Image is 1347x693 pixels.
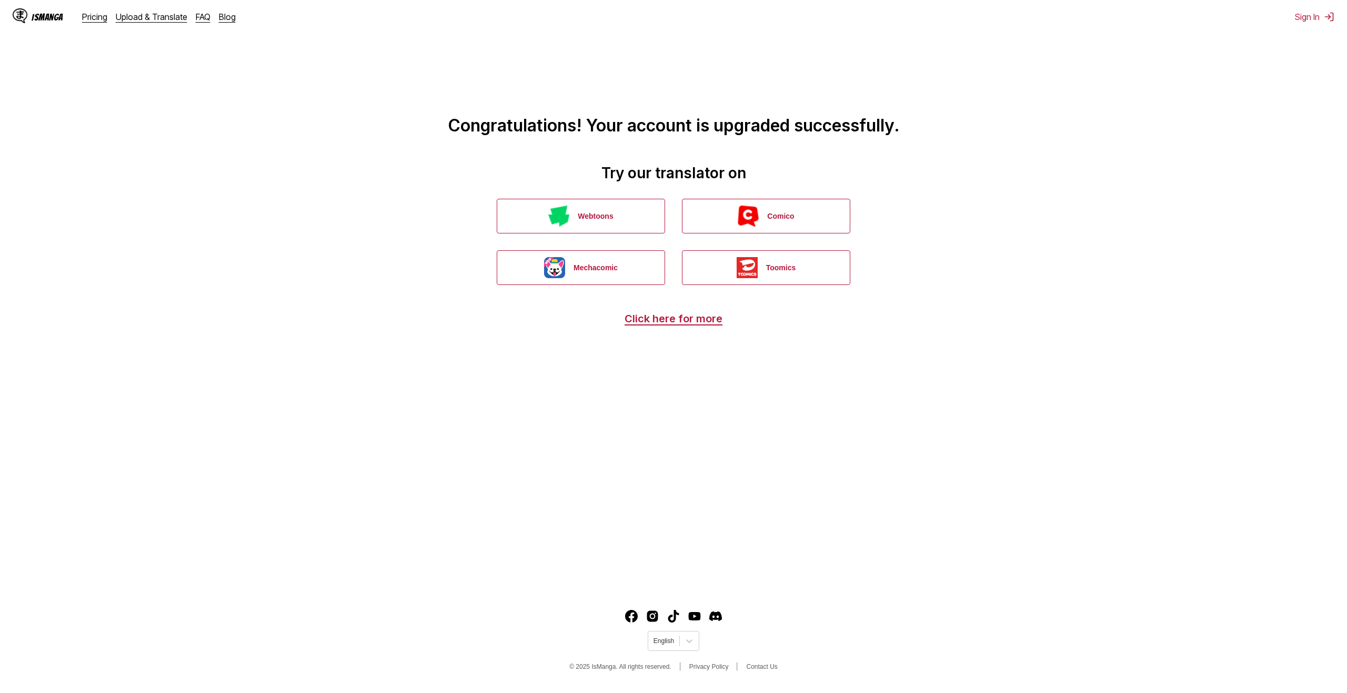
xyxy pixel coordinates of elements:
[682,199,850,233] button: Comico
[689,663,729,670] a: Privacy Policy
[544,257,565,278] img: Mechacomic
[625,610,638,623] img: IsManga Facebook
[646,610,659,623] img: IsManga Instagram
[13,8,82,25] a: IsManga LogoIsManga
[497,250,665,285] button: Mechacomic
[116,12,187,22] a: Upload & Translate
[746,663,777,670] a: Contact Us
[709,610,722,623] a: Discord
[1295,12,1334,22] button: Sign In
[32,12,63,22] div: IsManga
[682,250,850,285] button: Toomics
[196,12,210,22] a: FAQ
[625,312,722,325] a: Click here for more
[548,206,569,227] img: Webtoons
[709,610,722,623] img: IsManga Discord
[13,8,27,23] img: IsManga Logo
[667,610,680,623] img: IsManga TikTok
[688,610,701,623] a: Youtube
[738,206,759,227] img: Comico
[646,610,659,623] a: Instagram
[497,199,665,233] button: Webtoons
[654,637,655,645] input: Select language
[688,610,701,623] img: IsManga YouTube
[569,663,671,670] span: © 2025 IsManga. All rights reserved.
[737,257,758,278] img: Toomics
[219,12,236,22] a: Blog
[82,12,107,22] a: Pricing
[1324,12,1334,22] img: Sign out
[625,610,638,623] a: Facebook
[8,11,1339,136] h1: Congratulations! Your account is upgraded successfully.
[667,610,680,623] a: TikTok
[8,164,1339,182] h2: Try our translator on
